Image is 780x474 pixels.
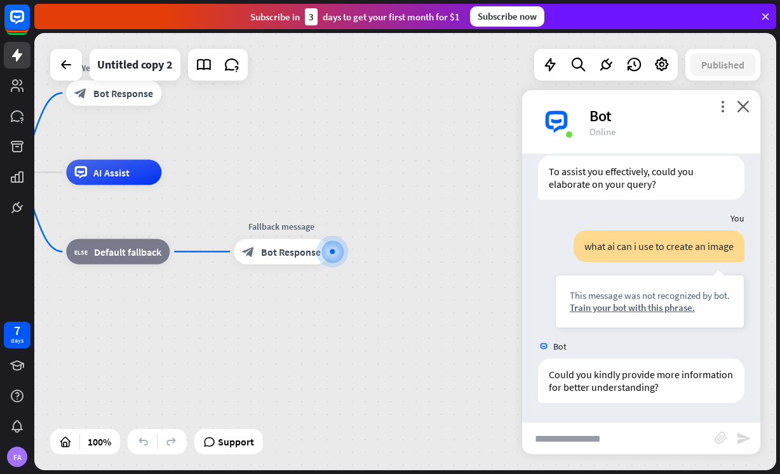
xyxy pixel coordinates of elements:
span: AI Assist [93,166,130,179]
div: Fallback message [224,220,339,233]
span: Bot Response [261,246,321,258]
span: You [730,213,744,224]
div: Train your bot with this phrase. [570,301,730,313]
div: FA [7,447,27,467]
i: more_vert [716,100,729,112]
i: close [737,100,750,112]
div: 7 [14,325,20,336]
div: Subscribe in days to get your first month for $1 [250,8,460,25]
button: Published [690,53,756,76]
div: what ai can i use to create an image [574,230,744,262]
span: Support [218,431,254,452]
i: block_bot_response [242,246,255,258]
div: 100% [84,431,115,452]
div: days [11,336,24,345]
span: Bot Response [93,87,153,100]
a: 7 days [4,322,30,348]
div: Online [589,126,745,138]
div: 3 [305,8,318,25]
div: Bot [589,106,745,126]
i: block_bot_response [74,87,87,100]
div: To assist you effectively, could you elaborate on your query? [538,155,744,200]
span: Default fallback [94,246,161,258]
i: block_fallback [74,246,88,258]
div: Subscribe now [470,6,544,27]
div: Untitled copy 2 [97,49,173,81]
div: Could you kindly provide more information for better understanding? [538,359,744,403]
i: block_attachment [715,431,727,444]
div: This message was not recognized by bot. [570,289,730,301]
button: Open LiveChat chat widget [10,5,48,43]
span: Bot [553,341,567,352]
i: send [736,431,751,446]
